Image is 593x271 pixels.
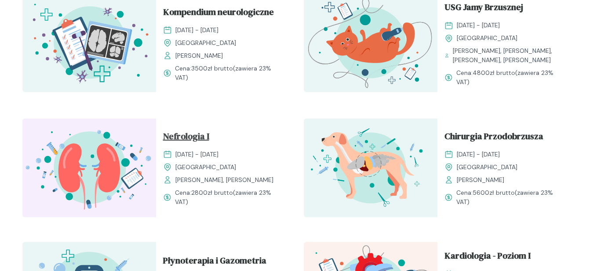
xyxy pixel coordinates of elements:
[444,0,523,17] span: USG Jamy Brzusznej
[457,150,500,159] span: [DATE] - [DATE]
[175,26,218,35] span: [DATE] - [DATE]
[473,69,515,77] span: 4800 zł brutto
[457,33,517,43] span: [GEOGRAPHIC_DATA]
[444,249,531,266] span: Kardiologia - Poziom I
[191,189,233,197] span: 2800 zł brutto
[22,119,156,217] img: ZpbSsR5LeNNTxNrh_Nefro_T.svg
[456,188,564,207] span: Cena: (zawiera 23% VAT)
[453,46,564,65] span: [PERSON_NAME], [PERSON_NAME], [PERSON_NAME], [PERSON_NAME]
[175,38,236,48] span: [GEOGRAPHIC_DATA]
[175,188,283,207] span: Cena: (zawiera 23% VAT)
[163,254,283,271] a: Płynoterapia i Gazometria
[175,175,273,185] span: [PERSON_NAME], [PERSON_NAME]
[457,175,504,185] span: [PERSON_NAME]
[175,64,283,82] span: Cena: (zawiera 23% VAT)
[457,21,500,30] span: [DATE] - [DATE]
[444,130,564,146] a: Chirurgia Przodobrzusza
[304,119,437,217] img: ZpbG-B5LeNNTxNnI_ChiruJB_T.svg
[163,5,283,22] a: Kompendium neurologiczne
[163,254,266,271] span: Płynoterapia i Gazometria
[456,68,564,87] span: Cena: (zawiera 23% VAT)
[191,64,233,72] span: 3500 zł brutto
[163,130,209,146] span: Nefrologia I
[175,150,218,159] span: [DATE] - [DATE]
[163,130,283,146] a: Nefrologia I
[444,130,543,146] span: Chirurgia Przodobrzusza
[175,51,223,60] span: [PERSON_NAME]
[163,5,274,22] span: Kompendium neurologiczne
[444,0,564,17] a: USG Jamy Brzusznej
[473,189,515,197] span: 5600 zł brutto
[444,249,564,266] a: Kardiologia - Poziom I
[175,163,236,172] span: [GEOGRAPHIC_DATA]
[457,163,517,172] span: [GEOGRAPHIC_DATA]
